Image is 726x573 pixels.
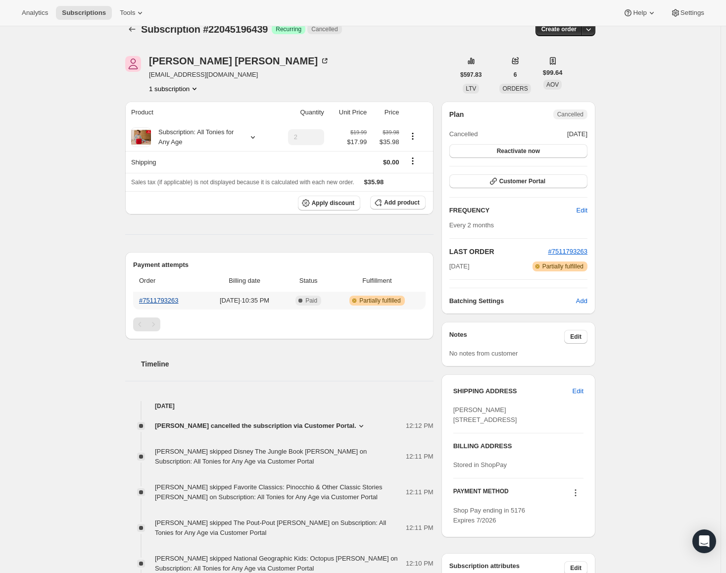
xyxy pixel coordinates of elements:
span: 12:10 PM [406,559,434,569]
span: $35.98 [364,178,384,186]
a: #7511793263 [139,297,179,304]
button: $597.83 [454,68,487,82]
button: Add product [370,196,425,209]
span: Shop Pay ending in 5176 Expires 7/2026 [453,507,525,524]
span: $0.00 [383,158,399,166]
span: No notes from customer [449,350,518,357]
span: [DATE] · 10:35 PM [207,296,282,306]
th: Price [370,102,402,123]
button: Edit [571,203,593,218]
span: Julie Glessner [125,56,141,72]
button: Add [570,293,593,309]
span: Add product [384,199,419,207]
span: Apply discount [312,199,355,207]
span: [PERSON_NAME] skipped Disney The Jungle Book [PERSON_NAME] on Subscription: All Tonies for Any Ag... [155,448,367,465]
button: Customer Portal [449,174,587,188]
span: Partially fulfilled [542,262,583,270]
button: Reactivate now [449,144,587,158]
small: $39.98 [383,129,399,135]
button: Apply discount [298,196,361,210]
span: 6 [514,71,517,79]
button: Shipping actions [405,156,421,166]
span: 12:11 PM [406,523,434,533]
button: Product actions [405,131,421,142]
th: Product [125,102,274,123]
th: Order [133,270,204,292]
button: Subscriptions [125,22,139,36]
button: Tools [114,6,151,20]
span: Cancelled [557,110,583,118]
span: Settings [680,9,704,17]
h2: LAST ORDER [449,247,548,257]
span: [PERSON_NAME] skipped Favorite Classics: Pinocchio & Other Classic Stories [PERSON_NAME] on Subsc... [155,483,383,501]
button: 6 [508,68,523,82]
button: [PERSON_NAME] cancelled the subscription via Customer Portal. [155,421,366,431]
span: [DATE] [449,261,470,271]
h4: [DATE] [125,401,434,411]
span: Customer Portal [499,177,545,185]
th: Shipping [125,151,274,173]
span: [DATE] [567,129,587,139]
span: Help [633,9,646,17]
button: #7511793263 [548,247,587,257]
h6: Batching Settings [449,296,576,306]
span: [PERSON_NAME] skipped National Geographic Kids: Octopus [PERSON_NAME] on Subscription: All Tonies... [155,555,398,572]
span: Every 2 months [449,221,494,229]
h3: SHIPPING ADDRESS [453,386,573,396]
span: Analytics [22,9,48,17]
span: AOV [546,81,559,88]
div: Open Intercom Messenger [692,529,716,553]
h3: PAYMENT METHOD [453,487,509,501]
button: Product actions [149,84,199,94]
span: $17.99 [347,137,367,147]
span: Partially fulfilled [359,297,400,305]
span: [PERSON_NAME] cancelled the subscription via Customer Portal. [155,421,356,431]
span: Create order [541,25,577,33]
span: [EMAIL_ADDRESS][DOMAIN_NAME] [149,70,330,80]
span: Subscriptions [62,9,106,17]
small: $19.99 [350,129,367,135]
span: Tools [120,9,135,17]
h3: Notes [449,330,565,344]
span: Edit [570,564,581,572]
button: Settings [665,6,710,20]
span: Edit [577,206,587,215]
span: 12:11 PM [406,452,434,462]
span: Billing date [207,276,282,286]
span: Cancelled [449,129,478,139]
span: Sales tax (if applicable) is not displayed because it is calculated with each new order. [131,179,354,186]
a: #7511793263 [548,248,587,255]
span: Subscription #22045196439 [141,24,268,35]
span: ORDERS [502,85,528,92]
span: Fulfillment [335,276,420,286]
h2: Plan [449,109,464,119]
span: 12:12 PM [406,421,434,431]
h2: FREQUENCY [449,206,577,215]
button: Help [617,6,662,20]
h3: BILLING ADDRESS [453,441,583,451]
span: [PERSON_NAME] [STREET_ADDRESS] [453,406,517,423]
div: Subscription: All Tonies for Any Age [151,127,240,147]
span: Edit [573,386,583,396]
button: Subscriptions [56,6,112,20]
th: Unit Price [327,102,370,123]
span: Recurring [276,25,301,33]
span: Stored in ShopPay [453,461,507,469]
span: Paid [305,297,317,305]
h2: Timeline [141,359,434,369]
span: $597.83 [460,71,482,79]
button: Analytics [16,6,54,20]
button: Edit [567,383,589,399]
nav: Pagination [133,317,426,331]
span: $99.64 [543,68,563,78]
th: Quantity [274,102,327,123]
span: $35.98 [373,137,399,147]
span: Reactivate now [497,147,540,155]
span: Status [288,276,329,286]
h2: Payment attempts [133,260,426,270]
span: 12:11 PM [406,487,434,497]
button: Edit [564,330,587,344]
div: [PERSON_NAME] [PERSON_NAME] [149,56,330,66]
span: [PERSON_NAME] skipped The Pout-Pout [PERSON_NAME] on Subscription: All Tonies for Any Age via Cus... [155,519,386,536]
